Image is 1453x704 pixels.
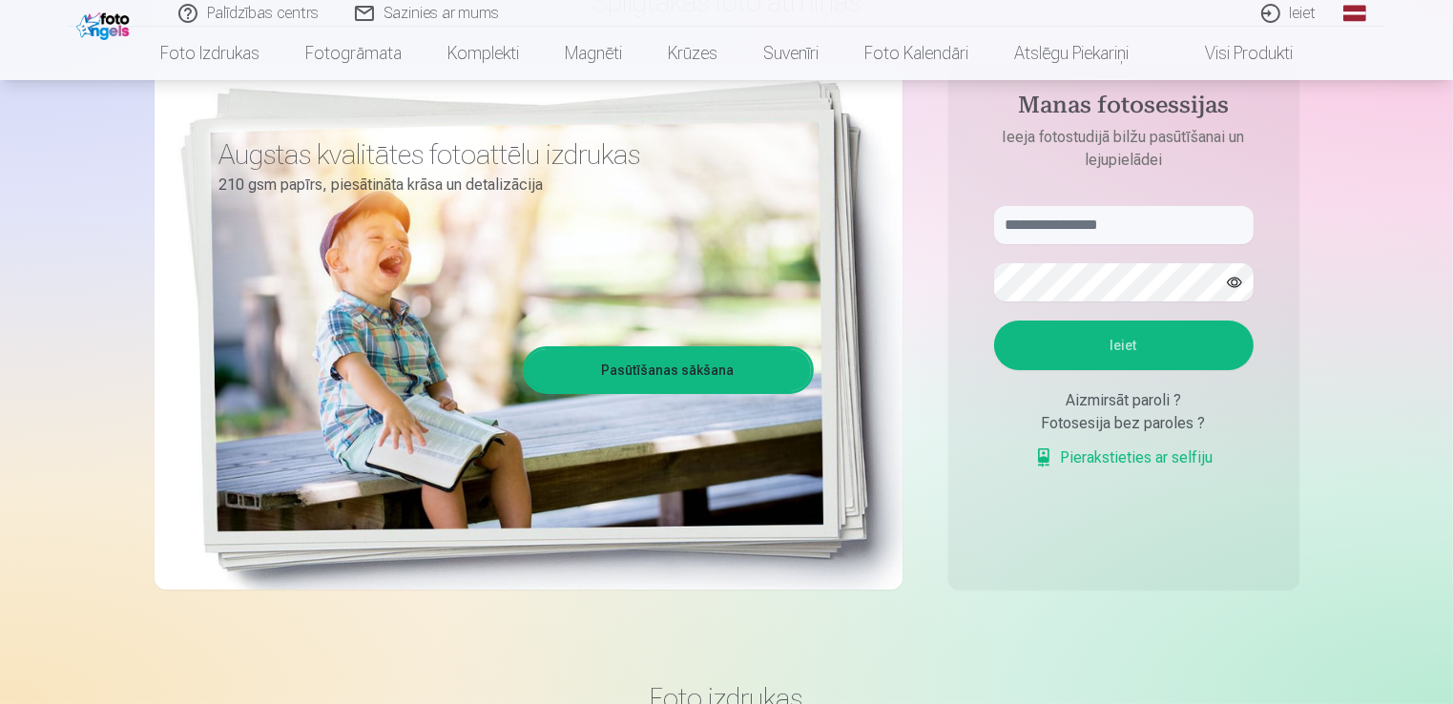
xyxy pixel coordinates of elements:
p: 210 gsm papīrs, piesātināta krāsa un detalizācija [219,172,799,198]
h4: Manas fotosessijas [975,92,1273,126]
a: Pasūtīšanas sākšana [526,349,811,391]
a: Krūzes [645,27,740,80]
a: Suvenīri [740,27,841,80]
button: Ieiet [994,321,1254,370]
a: Foto izdrukas [137,27,282,80]
a: Foto kalendāri [841,27,991,80]
div: Aizmirsāt paroli ? [994,389,1254,412]
div: Fotosesija bez paroles ? [994,412,1254,435]
a: Fotogrāmata [282,27,425,80]
img: /fa1 [76,8,135,40]
a: Pierakstieties ar selfiju [1034,446,1214,469]
a: Komplekti [425,27,542,80]
a: Magnēti [542,27,645,80]
h3: Augstas kvalitātes fotoattēlu izdrukas [219,137,799,172]
a: Atslēgu piekariņi [991,27,1152,80]
p: Ieeja fotostudijā bilžu pasūtīšanai un lejupielādei [975,126,1273,172]
a: Visi produkti [1152,27,1316,80]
